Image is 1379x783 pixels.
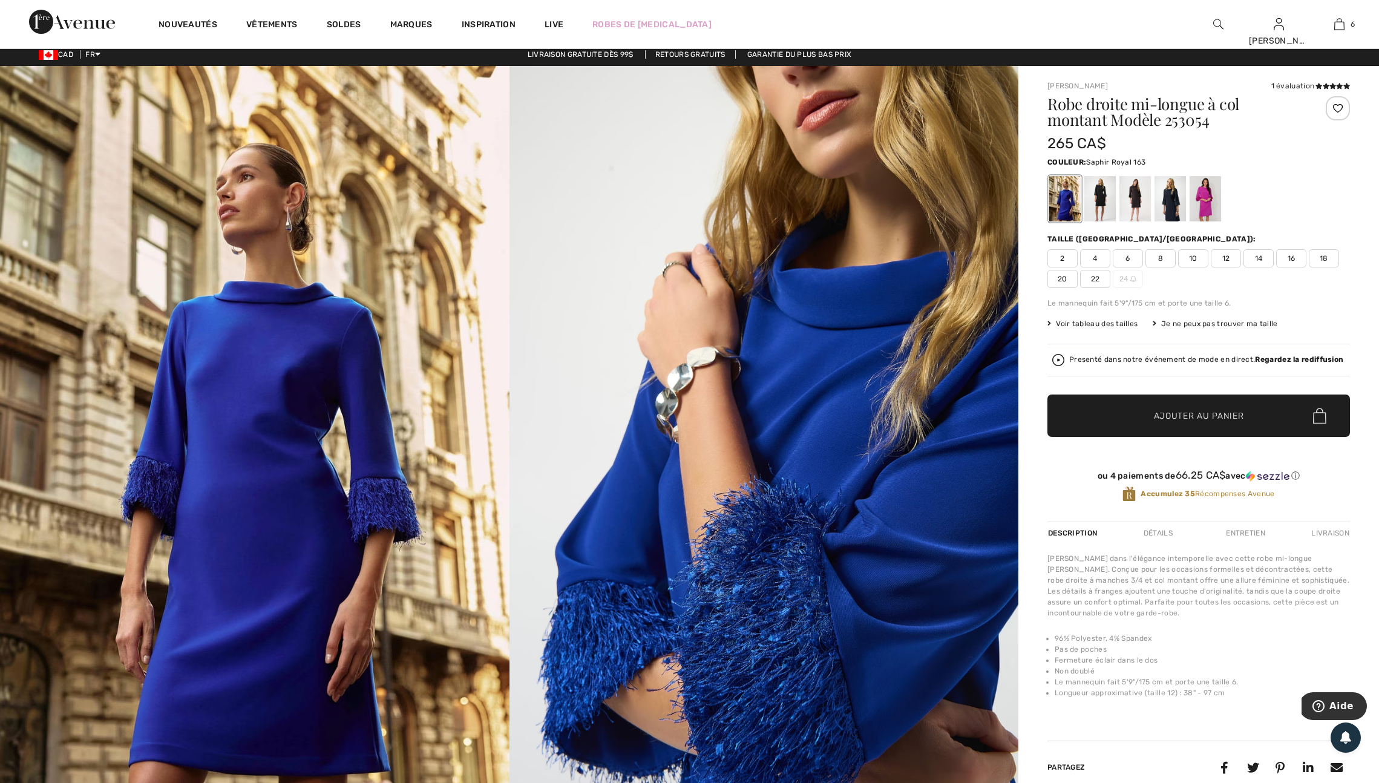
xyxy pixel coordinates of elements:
[1302,692,1367,722] iframe: Ouvre un widget dans lequel vous pouvez trouver plus d’informations
[1313,408,1326,424] img: Bag.svg
[1047,470,1350,486] div: ou 4 paiements de66.25 CA$avecSezzle Cliquez pour en savoir plus sur Sezzle
[1047,270,1078,288] span: 20
[518,50,643,59] a: Livraison gratuite dès 99$
[1274,17,1284,31] img: Mes infos
[1055,655,1350,666] li: Fermeture éclair dans le dos
[1154,410,1244,422] span: Ajouter au panier
[1080,270,1110,288] span: 22
[1047,135,1106,152] span: 265 CA$
[1052,354,1064,366] img: Regardez la rediffusion
[545,18,563,31] a: Live
[1130,276,1136,282] img: ring-m.svg
[1216,522,1276,544] div: Entretien
[1246,471,1289,482] img: Sezzle
[1145,249,1176,267] span: 8
[1055,633,1350,644] li: 96% Polyester, 4% Spandex
[1153,318,1278,329] div: Je ne peux pas trouver ma taille
[1047,234,1259,244] div: Taille ([GEOGRAPHIC_DATA]/[GEOGRAPHIC_DATA]):
[1047,82,1108,90] a: [PERSON_NAME]
[1055,666,1350,677] li: Non doublé
[1055,677,1350,687] li: Le mannequin fait 5'9"/175 cm et porte une taille 6.
[1155,176,1186,221] div: Bleu Nuit
[1141,488,1274,499] span: Récompenses Avenue
[1190,176,1221,221] div: Cosmos
[1047,249,1078,267] span: 2
[1178,249,1208,267] span: 10
[39,50,58,60] img: Canadian Dollar
[1086,158,1145,166] span: Saphir Royal 163
[1274,18,1284,30] a: Se connecter
[1047,96,1300,128] h1: Robe droite mi-longue à col montant Modèle 253054
[1133,522,1183,544] div: Détails
[1309,249,1339,267] span: 18
[1276,249,1306,267] span: 16
[1309,17,1369,31] a: 6
[1049,176,1081,221] div: Saphir Royal 163
[1243,249,1274,267] span: 14
[1122,486,1136,502] img: Récompenses Avenue
[39,50,78,59] span: CAD
[1047,553,1350,618] div: [PERSON_NAME] dans l'élégance intemporelle avec cette robe mi-longue [PERSON_NAME]. Conçue pour l...
[1249,34,1308,47] div: [PERSON_NAME]
[159,19,217,32] a: Nouveautés
[1080,249,1110,267] span: 4
[390,19,433,32] a: Marques
[1047,763,1085,772] span: Partagez
[327,19,361,32] a: Soldes
[1047,522,1100,544] div: Description
[1141,490,1195,498] strong: Accumulez 35
[645,50,736,59] a: Retours gratuits
[29,10,115,34] img: 1ère Avenue
[1211,249,1241,267] span: 12
[85,50,100,59] span: FR
[462,19,516,32] span: Inspiration
[1069,356,1343,364] div: Presenté dans notre événement de mode en direct.
[1119,176,1151,221] div: Mocha
[1047,298,1350,309] div: Le mannequin fait 5'9"/175 cm et porte une taille 6.
[1047,395,1350,437] button: Ajouter au panier
[1308,522,1350,544] div: Livraison
[1113,270,1143,288] span: 24
[738,50,862,59] a: Garantie du plus bas prix
[1334,17,1345,31] img: Mon panier
[1351,19,1355,30] span: 6
[1255,355,1343,364] strong: Regardez la rediffusion
[1113,249,1143,267] span: 6
[246,19,298,32] a: Vêtements
[1047,318,1138,329] span: Voir tableau des tailles
[1047,158,1086,166] span: Couleur:
[1047,470,1350,482] div: ou 4 paiements de avec
[1271,80,1350,91] div: 1 évaluation
[1176,469,1226,481] span: 66.25 CA$
[1213,17,1223,31] img: recherche
[592,18,712,31] a: Robes de [MEDICAL_DATA]
[1084,176,1116,221] div: Noir
[1055,687,1350,698] li: Longueur approximative (taille 12) : 38" - 97 cm
[1055,644,1350,655] li: Pas de poches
